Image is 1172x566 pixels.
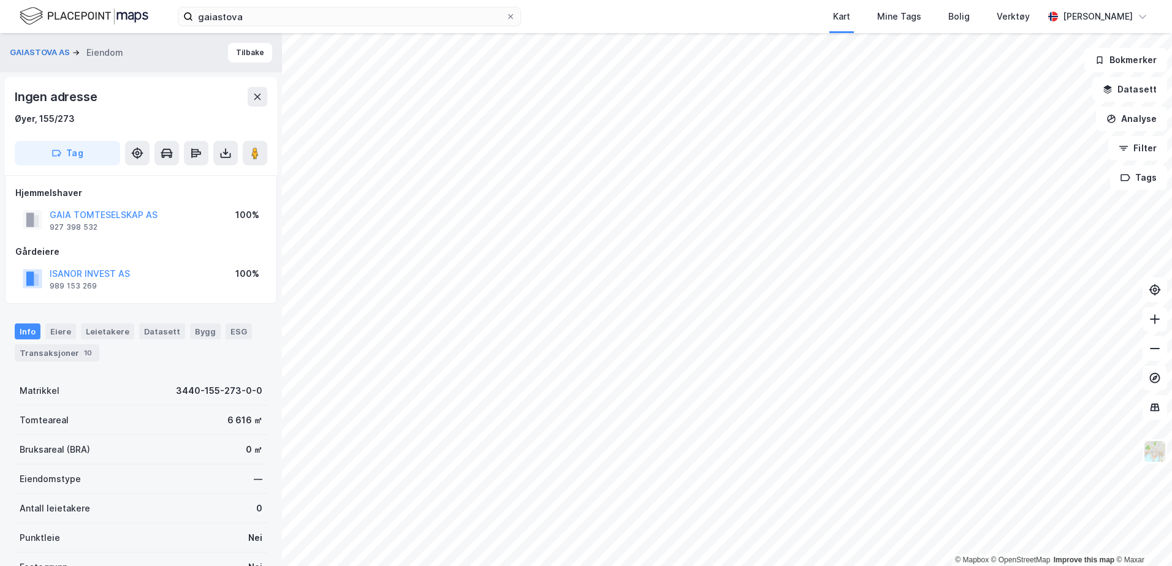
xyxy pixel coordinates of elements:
div: Øyer, 155/273 [15,111,75,126]
div: 0 [256,501,262,516]
div: Leietakere [81,323,134,339]
a: Mapbox [955,556,989,564]
button: Tags [1110,165,1167,190]
div: Eiendom [86,45,123,60]
button: Datasett [1092,77,1167,102]
div: Mine Tags [877,9,921,24]
div: Ingen adresse [15,87,99,107]
div: Eiere [45,323,76,339]
div: Antall leietakere [20,501,90,516]
div: 100% [235,266,259,281]
div: Bruksareal (BRA) [20,442,90,457]
a: OpenStreetMap [991,556,1051,564]
div: Kart [833,9,850,24]
button: Bokmerker [1084,48,1167,72]
input: Søk på adresse, matrikkel, gårdeiere, leietakere eller personer [193,7,506,26]
div: 927 398 532 [50,222,97,232]
div: Info [15,323,40,339]
button: Tilbake [228,43,272,62]
div: Hjemmelshaver [15,186,267,200]
img: logo.f888ab2527a4732fd821a326f86c7f29.svg [20,6,148,27]
div: Datasett [139,323,185,339]
iframe: Chat Widget [1111,507,1172,566]
a: Improve this map [1054,556,1114,564]
div: Nei [248,530,262,545]
div: ESG [226,323,252,339]
div: 989 153 269 [50,281,97,291]
div: Punktleie [20,530,60,545]
div: 3440-155-273-0-0 [176,383,262,398]
div: Bolig [948,9,970,24]
div: Verktøy [997,9,1030,24]
button: Analyse [1096,107,1167,131]
div: Matrikkel [20,383,59,398]
div: Bygg [190,323,221,339]
div: Gårdeiere [15,244,267,259]
div: 10 [82,347,94,359]
button: GAIASTOVA AS [10,47,72,59]
div: 100% [235,208,259,222]
button: Filter [1108,136,1167,160]
div: Eiendomstype [20,472,81,486]
div: 6 616 ㎡ [227,413,262,428]
div: [PERSON_NAME] [1063,9,1133,24]
div: 0 ㎡ [246,442,262,457]
div: — [254,472,262,486]
button: Tag [15,141,120,165]
img: Z [1143,440,1166,463]
div: Tomteareal [20,413,69,428]
div: Transaksjoner [15,344,99,361]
